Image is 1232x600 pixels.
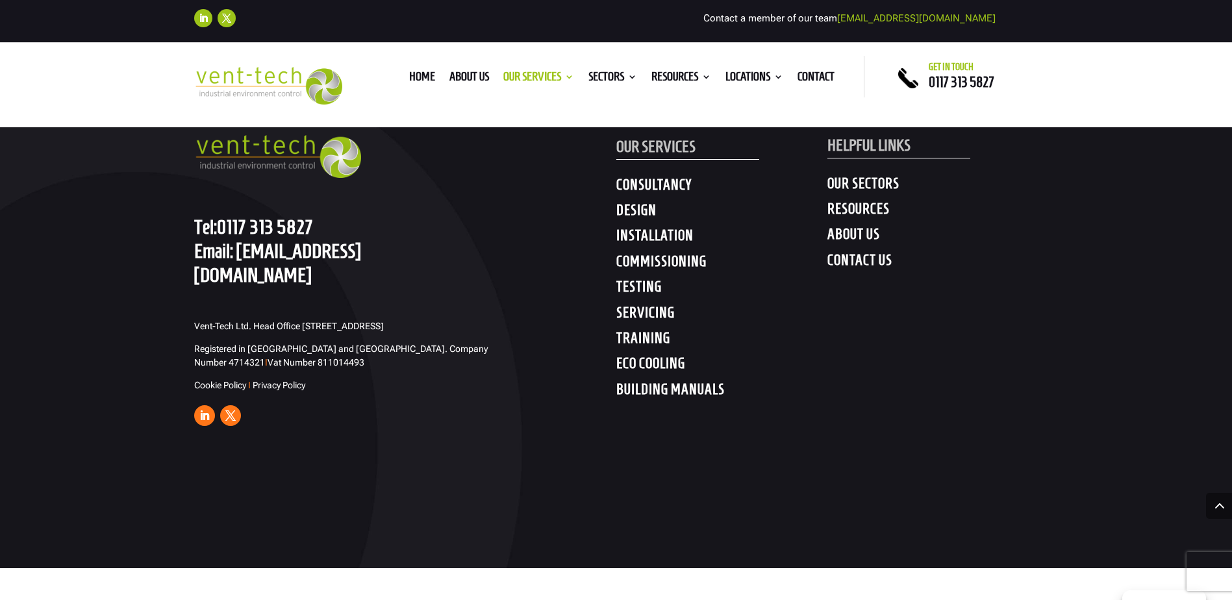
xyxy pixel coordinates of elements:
h4: OUR SECTORS [827,175,1038,198]
a: Tel:0117 313 5827 [194,216,313,238]
h4: COMMISSIONING [616,253,827,276]
h4: BUILDING MANUALS [616,381,827,404]
span: Contact a member of our team [703,12,996,24]
h4: SERVICING [616,304,827,327]
h4: CONSULTANCY [616,176,827,199]
a: Follow on LinkedIn [194,405,215,426]
a: Resources [651,72,711,86]
a: [EMAIL_ADDRESS][DOMAIN_NAME] [837,12,996,24]
a: Follow on X [218,9,236,27]
a: Contact [798,72,835,86]
h4: DESIGN [616,201,827,225]
h4: RESOURCES [827,200,1038,223]
h4: ECO COOLING [616,355,827,378]
a: Sectors [588,72,637,86]
a: Privacy Policy [253,380,305,390]
h4: TESTING [616,278,827,301]
span: Tel: [194,216,217,238]
h4: ABOUT US [827,225,1038,249]
h4: INSTALLATION [616,227,827,250]
img: 2023-09-27T08_35_16.549ZVENT-TECH---Clear-background [194,67,343,105]
span: HELPFUL LINKS [827,136,911,154]
a: Follow on LinkedIn [194,9,212,27]
h4: TRAINING [616,329,827,353]
span: Email: [194,240,233,262]
span: Get in touch [929,62,974,72]
span: OUR SERVICES [616,138,696,155]
span: Vent-Tech Ltd. Head Office [STREET_ADDRESS] [194,321,384,331]
a: Cookie Policy [194,380,246,390]
a: About us [449,72,489,86]
h4: CONTACT US [827,251,1038,275]
span: Registered in [GEOGRAPHIC_DATA] and [GEOGRAPHIC_DATA]. Company Number 4714321 Vat Number 811014493 [194,344,488,368]
a: Our Services [503,72,574,86]
a: Follow on X [220,405,241,426]
a: Locations [725,72,783,86]
a: Home [409,72,435,86]
a: 0117 313 5827 [929,74,994,90]
span: I [265,357,268,368]
a: [EMAIL_ADDRESS][DOMAIN_NAME] [194,240,361,286]
span: I [248,380,251,390]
